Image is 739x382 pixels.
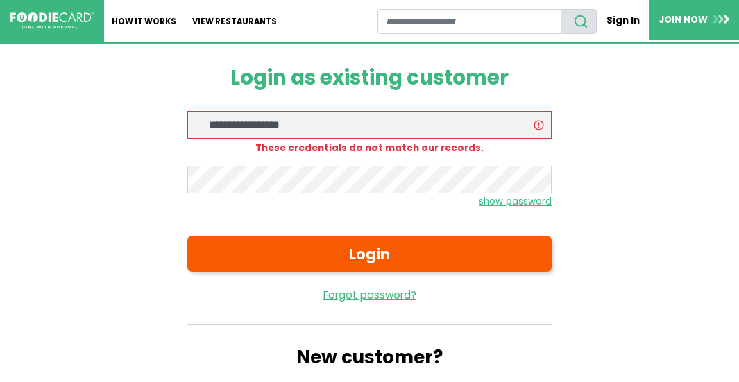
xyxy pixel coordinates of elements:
input: restaurant search [377,9,562,34]
img: FoodieCard; Eat, Drink, Save, Donate [10,12,94,29]
button: Login [187,236,552,272]
a: Forgot password? [187,288,552,304]
strong: These credentials do not match our records. [255,141,484,155]
h1: Login as existing customer [187,65,552,90]
a: Sign In [597,8,649,33]
h2: New customer? [187,347,552,368]
small: show password [479,195,552,208]
button: search [561,9,597,34]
